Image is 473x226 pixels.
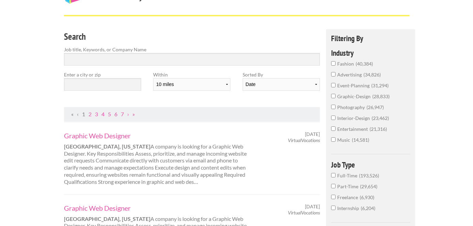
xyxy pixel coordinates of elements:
[331,206,336,210] input: Internship6,204
[337,194,360,200] span: Freelance
[64,71,141,78] label: Enter a city or zip
[360,184,377,189] span: 29,654
[337,173,359,178] span: Full-Time
[331,161,410,169] h4: Job Type
[352,137,369,143] span: 14,581
[64,131,253,140] a: Graphic Web Designer
[372,93,390,99] span: 28,833
[64,46,320,53] label: Job title, Keywords, or Company Name
[361,205,375,211] span: 6,204
[337,205,361,211] span: Internship
[58,131,259,186] div: A company is looking for a Graphic Web Designer. Key Responsibilities Assess, prioritize, and man...
[153,71,230,78] label: Within
[331,105,336,109] input: photography26,947
[337,115,372,121] span: interior-design
[337,93,372,99] span: graphic-design
[305,204,320,210] span: [DATE]
[71,111,74,117] span: First Page
[114,111,117,117] a: Page 6
[372,115,389,121] span: 23,462
[337,184,360,189] span: Part-Time
[366,104,384,110] span: 26,947
[337,61,356,67] span: fashion
[108,111,111,117] a: Page 5
[331,83,336,87] input: event-planning31,294
[356,61,373,67] span: 40,384
[64,53,320,66] input: Search
[331,137,336,142] input: music14,581
[337,83,371,88] span: event-planning
[331,61,336,66] input: fashion40,384
[243,71,320,78] label: Sorted By
[331,126,336,131] input: entertainment21,316
[337,126,370,132] span: entertainment
[132,111,135,117] a: Last Page, Page 22165
[331,94,336,98] input: graphic-design28,833
[360,194,374,200] span: 6,930
[371,83,389,88] span: 31,294
[305,131,320,137] span: [DATE]
[88,111,92,117] a: Page 2
[331,116,336,120] input: interior-design23,462
[331,72,336,76] input: advertising34,826
[64,215,150,222] strong: [GEOGRAPHIC_DATA], [US_STATE]
[64,204,253,212] a: Graphic Web Designer
[288,137,320,143] em: VirtualVocations
[82,111,85,117] a: Page 1
[370,126,387,132] span: 21,316
[243,78,320,91] select: Sort results by
[64,143,150,150] strong: [GEOGRAPHIC_DATA], [US_STATE]
[331,49,410,57] h4: Industry
[101,111,104,117] a: Page 4
[363,72,381,77] span: 34,826
[337,104,366,110] span: photography
[288,210,320,215] em: VirtualVocations
[331,34,410,42] h4: Filtering By
[121,111,124,117] a: Page 7
[331,184,336,188] input: Part-Time29,654
[331,195,336,199] input: Freelance6,930
[77,111,79,117] span: Previous Page
[331,173,336,177] input: Full-Time193,526
[359,173,379,178] span: 193,526
[95,111,98,117] a: Page 3
[337,72,363,77] span: advertising
[337,137,352,143] span: music
[64,30,320,43] h3: Search
[127,111,129,117] a: Next Page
